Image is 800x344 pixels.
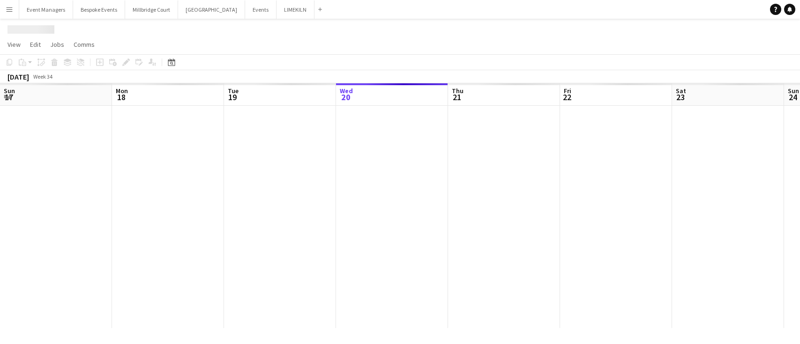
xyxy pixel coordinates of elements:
button: LIMEKILN [277,0,314,19]
button: Events [245,0,277,19]
span: Fri [564,87,571,95]
span: 22 [562,92,571,102]
span: 18 [114,92,128,102]
span: 19 [226,92,239,102]
span: Comms [74,40,95,49]
span: Jobs [50,40,64,49]
span: 20 [338,92,353,102]
span: Sun [4,87,15,95]
span: 24 [786,92,799,102]
button: [GEOGRAPHIC_DATA] [178,0,245,19]
div: [DATE] [7,72,29,81]
span: 17 [2,92,15,102]
span: 23 [674,92,686,102]
span: Sat [676,87,686,95]
span: Mon [116,87,128,95]
button: Millbridge Court [125,0,178,19]
span: 21 [450,92,464,102]
span: Edit [30,40,41,49]
span: Sun [788,87,799,95]
span: Wed [340,87,353,95]
span: Thu [452,87,464,95]
a: Comms [70,38,98,51]
span: View [7,40,21,49]
span: Tue [228,87,239,95]
a: View [4,38,24,51]
span: Week 34 [31,73,54,80]
a: Edit [26,38,45,51]
button: Event Managers [19,0,73,19]
a: Jobs [46,38,68,51]
button: Bespoke Events [73,0,125,19]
